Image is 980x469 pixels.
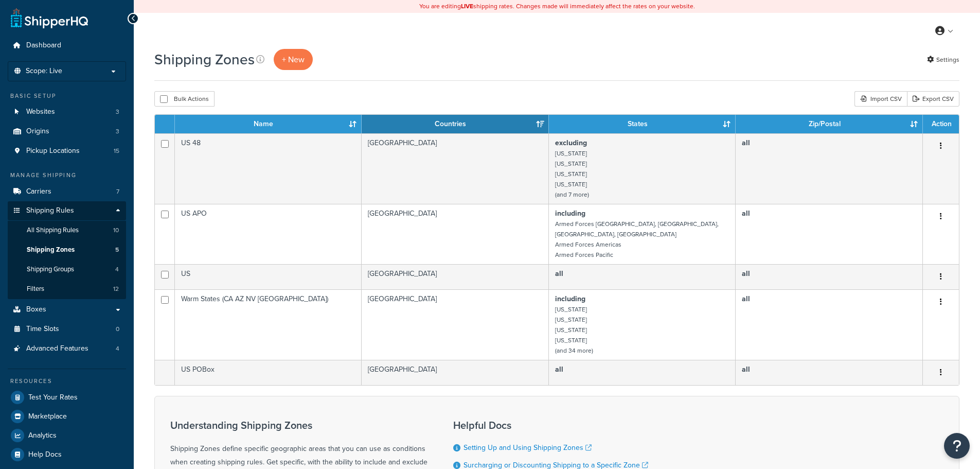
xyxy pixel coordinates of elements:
[8,320,126,339] a: Time Slots 0
[555,325,587,335] small: [US_STATE]
[8,36,126,55] a: Dashboard
[175,115,362,133] th: Name: activate to sort column ascending
[362,289,549,360] td: [GEOGRAPHIC_DATA]
[26,344,88,353] span: Advanced Features
[26,41,61,50] span: Dashboard
[27,265,74,274] span: Shipping Groups
[175,360,362,385] td: US POBox
[28,393,78,402] span: Test Your Rates
[8,377,126,386] div: Resources
[362,115,549,133] th: Countries: activate to sort column ascending
[362,133,549,204] td: [GEOGRAPHIC_DATA]
[8,221,126,240] a: All Shipping Rules 10
[8,122,126,141] a: Origins 3
[116,108,119,116] span: 3
[555,190,589,199] small: (and 7 more)
[8,300,126,319] a: Boxes
[113,285,119,293] span: 12
[555,336,587,345] small: [US_STATE]
[923,115,959,133] th: Action
[28,431,57,440] span: Analytics
[854,91,907,107] div: Import CSV
[8,102,126,121] a: Websites 3
[116,325,119,334] span: 0
[8,240,126,259] a: Shipping Zones 5
[555,315,587,324] small: [US_STATE]
[555,346,593,355] small: (and 34 more)
[555,137,587,148] b: excluding
[927,53,959,67] a: Settings
[115,246,119,254] span: 5
[8,142,126,161] li: Pickup Locations
[742,268,750,279] b: all
[8,388,126,407] a: Test Your Rates
[8,320,126,339] li: Time Slots
[453,420,648,431] h3: Helpful Docs
[175,264,362,289] td: US
[907,91,959,107] a: Export CSV
[742,364,750,375] b: all
[274,49,313,70] a: + New
[26,67,62,76] span: Scope: Live
[742,137,750,148] b: all
[555,364,563,375] b: all
[28,450,62,459] span: Help Docs
[11,8,88,28] a: ShipperHQ Home
[8,426,126,445] a: Analytics
[8,339,126,358] li: Advanced Features
[175,204,362,264] td: US APO
[26,108,55,116] span: Websites
[113,226,119,235] span: 10
[8,445,126,464] a: Help Docs
[8,280,126,299] a: Filters 12
[8,201,126,299] li: Shipping Rules
[26,187,51,196] span: Carriers
[8,142,126,161] a: Pickup Locations 15
[116,127,119,136] span: 3
[464,442,592,453] a: Setting Up and Using Shipping Zones
[549,115,736,133] th: States: activate to sort column ascending
[8,260,126,279] li: Shipping Groups
[26,325,59,334] span: Time Slots
[8,280,126,299] li: Filters
[555,268,563,279] b: all
[461,2,473,11] b: LIVE
[27,285,44,293] span: Filters
[362,360,549,385] td: [GEOGRAPHIC_DATA]
[26,127,49,136] span: Origins
[944,433,970,459] button: Open Resource Center
[175,289,362,360] td: Warm States (CA AZ NV [GEOGRAPHIC_DATA])
[28,412,67,421] span: Marketplace
[555,208,585,219] b: including
[362,264,549,289] td: [GEOGRAPHIC_DATA]
[8,240,126,259] li: Shipping Zones
[555,250,613,259] small: Armed Forces Pacific
[8,171,126,180] div: Manage Shipping
[116,187,119,196] span: 7
[555,159,587,168] small: [US_STATE]
[8,102,126,121] li: Websites
[282,54,305,65] span: + New
[115,265,119,274] span: 4
[555,219,719,239] small: Armed Forces [GEOGRAPHIC_DATA], [GEOGRAPHIC_DATA], [GEOGRAPHIC_DATA], [GEOGRAPHIC_DATA]
[8,182,126,201] li: Carriers
[555,169,587,179] small: [US_STATE]
[742,208,750,219] b: all
[555,149,587,158] small: [US_STATE]
[116,344,119,353] span: 4
[736,115,923,133] th: Zip/Postal: activate to sort column ascending
[555,293,585,304] b: including
[8,407,126,426] a: Marketplace
[555,240,621,249] small: Armed Forces Americas
[742,293,750,304] b: all
[175,133,362,204] td: US 48
[362,204,549,264] td: [GEOGRAPHIC_DATA]
[26,305,46,314] span: Boxes
[555,180,587,189] small: [US_STATE]
[170,420,427,431] h3: Understanding Shipping Zones
[26,206,74,215] span: Shipping Rules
